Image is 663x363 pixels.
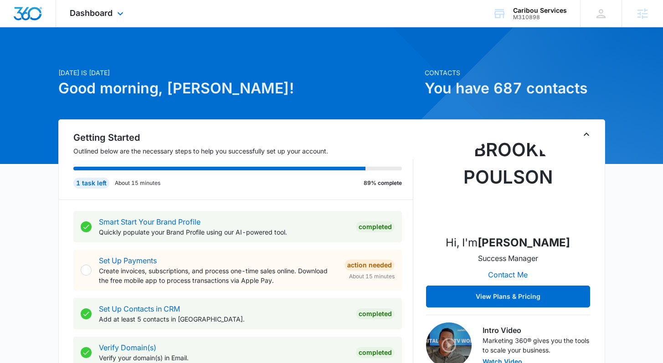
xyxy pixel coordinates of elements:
[73,178,109,189] div: 1 task left
[513,7,567,14] div: account name
[115,179,160,187] p: About 15 minutes
[99,256,157,265] a: Set Up Payments
[344,260,395,271] div: Action Needed
[425,77,605,99] h1: You have 687 contacts
[478,253,538,264] p: Success Manager
[70,8,113,18] span: Dashboard
[99,353,349,363] p: Verify your domain(s) in Email.
[349,272,395,281] span: About 15 minutes
[99,266,337,285] p: Create invoices, subscriptions, and process one-time sales online. Download the free mobile app t...
[483,325,590,336] h3: Intro Video
[73,131,413,144] h2: Getting Started
[99,304,180,313] a: Set Up Contacts in CRM
[478,236,570,249] strong: [PERSON_NAME]
[356,308,395,319] div: Completed
[364,179,402,187] p: 89% complete
[446,235,570,251] p: Hi, I'm
[58,77,419,99] h1: Good morning, [PERSON_NAME]!
[99,343,156,352] a: Verify Domain(s)
[356,221,395,232] div: Completed
[99,314,349,324] p: Add at least 5 contacts in [GEOGRAPHIC_DATA].
[426,286,590,307] button: View Plans & Pricing
[463,136,554,227] img: Brooke Poulson
[73,146,413,156] p: Outlined below are the necessary steps to help you successfully set up your account.
[479,264,537,286] button: Contact Me
[513,14,567,20] div: account id
[356,347,395,358] div: Completed
[58,68,419,77] p: [DATE] is [DATE]
[483,336,590,355] p: Marketing 360® gives you the tools to scale your business.
[581,129,592,140] button: Toggle Collapse
[99,217,200,226] a: Smart Start Your Brand Profile
[425,68,605,77] p: Contacts
[99,227,349,237] p: Quickly populate your Brand Profile using our AI-powered tool.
